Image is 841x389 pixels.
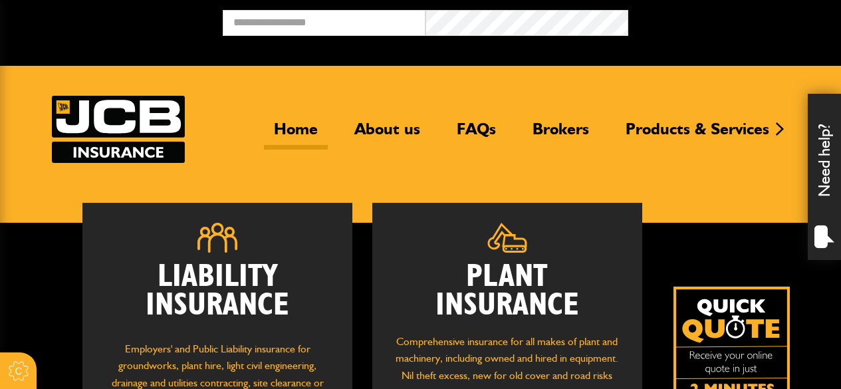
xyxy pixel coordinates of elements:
[264,119,328,150] a: Home
[523,119,599,150] a: Brokers
[447,119,506,150] a: FAQs
[102,263,332,327] h2: Liability Insurance
[808,94,841,260] div: Need help?
[344,119,430,150] a: About us
[628,10,831,31] button: Broker Login
[52,96,185,163] img: JCB Insurance Services logo
[392,263,622,320] h2: Plant Insurance
[52,96,185,163] a: JCB Insurance Services
[616,119,779,150] a: Products & Services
